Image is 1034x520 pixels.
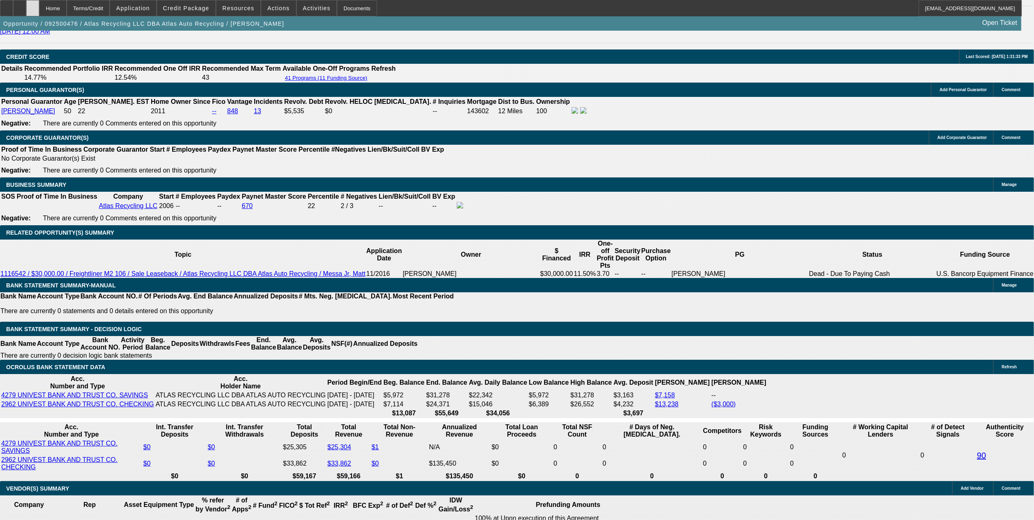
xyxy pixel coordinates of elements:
[410,500,413,507] sup: 2
[415,502,437,509] b: Def %
[6,364,105,370] span: OCROLUS BANK STATEMENT DATA
[602,423,702,439] th: # Days of Neg. [MEDICAL_DATA].
[602,439,702,455] td: 0
[155,391,326,399] td: ATLAS RECYCLING LLC DBA ATLAS AUTO RECYCLING
[345,500,348,507] sup: 2
[353,336,418,352] th: Annualized Deposits
[597,270,615,278] td: 3.70
[43,215,216,222] span: There are currently 0 Comments entered on this opportunity
[303,5,331,11] span: Activities
[212,98,226,105] b: Fico
[469,409,528,417] th: $34,056
[227,108,238,114] a: 848
[325,98,431,105] b: Revolv. HELOC [MEDICAL_DATA].
[470,504,473,510] sup: 2
[171,336,200,352] th: Deposits
[498,107,535,116] td: 12 Miles
[24,65,113,73] th: Recommended Portfolio IRR
[80,292,138,300] th: Bank Account NO.
[703,439,742,455] td: 0
[372,460,379,467] a: $0
[233,146,297,153] b: Paynet Master Score
[402,270,540,278] td: [PERSON_NAME]
[421,146,444,153] b: BV Exp
[232,497,251,513] b: # of Apps
[1,375,154,390] th: Acc. Number and Type
[671,240,809,270] th: PG
[242,193,306,200] b: Paynet Master Score
[491,456,552,471] td: $0
[163,5,209,11] span: Credit Package
[6,87,84,93] span: PERSONAL GUARANTOR(S)
[155,375,326,390] th: Acc. Holder Name
[570,375,612,390] th: High Balance
[433,98,465,105] b: # Inquiries
[83,146,148,153] b: Corporate Guarantor
[1,456,118,471] a: 2962 UNIVEST BANK AND TRUST CO. CHECKING
[1002,283,1017,287] span: Manage
[743,456,789,471] td: 0
[248,504,251,510] sup: 2
[371,65,396,73] th: Refresh
[371,472,428,480] th: $1
[308,193,339,200] b: Percentile
[327,444,351,451] a: $25,304
[298,292,393,300] th: # Mts. Neg. [MEDICAL_DATA].
[703,423,742,439] th: Competitors
[114,74,201,82] td: 12.54%
[613,375,654,390] th: Avg. Deposit
[809,240,936,270] th: Status
[1002,87,1021,92] span: Comment
[283,423,326,439] th: Total Deposits
[1,401,154,408] a: 2962 UNIVEST BANK AND TRUST CO. CHECKING
[383,375,425,390] th: Beg. Balance
[428,439,490,455] td: N/A
[536,501,601,508] b: Prefunding Amounts
[641,270,671,278] td: --
[936,240,1034,270] th: Funding Source
[366,270,402,278] td: 11/2016
[159,193,174,200] b: Start
[233,292,298,300] th: Annualized Deposits
[1002,365,1017,369] span: Refresh
[1,423,142,439] th: Acc. Number and Type
[432,107,466,116] td: --
[1,98,62,105] b: Personal Guarantor
[202,65,281,73] th: Recommended Max Term
[402,240,540,270] th: Owner
[253,502,278,509] b: # Fund
[491,423,552,439] th: Total Loan Proceeds
[938,135,987,140] span: Add Corporate Guarantor
[78,107,150,116] td: 22
[0,270,366,277] a: 1116542 / $30,000.00 / Freightliner M2 106 / Sale Leaseback / Atlas Recycling LLC DBA Atlas Auto ...
[536,98,570,105] b: Ownership
[195,497,230,513] b: % refer by Vendor
[110,0,156,16] button: Application
[368,146,419,153] b: Lien/Bk/Suit/Coll
[1002,486,1021,491] span: Comment
[1002,182,1017,187] span: Manage
[242,202,253,209] a: 670
[327,460,351,467] a: $33,862
[63,107,76,116] td: 50
[655,392,675,399] a: $7,158
[297,0,337,16] button: Activities
[393,292,454,300] th: Most Recent Period
[166,146,206,153] b: # Employees
[254,98,283,105] b: Incidents
[433,500,436,507] sup: 2
[43,120,216,127] span: There are currently 0 Comments entered on this opportunity
[977,423,1033,439] th: Authenticity Score
[1,193,16,201] th: SOS
[327,500,330,507] sup: 2
[1,65,23,73] th: Details
[327,400,382,408] td: [DATE] - [DATE]
[573,240,596,270] th: IRR
[143,444,150,451] a: $0
[80,336,121,352] th: Bank Account NO.
[6,134,89,141] span: CORPORATE GUARANTOR(S)
[208,444,215,451] a: $0
[176,202,180,209] span: --
[790,472,841,480] th: 0
[940,87,987,92] span: Add Personal Guarantor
